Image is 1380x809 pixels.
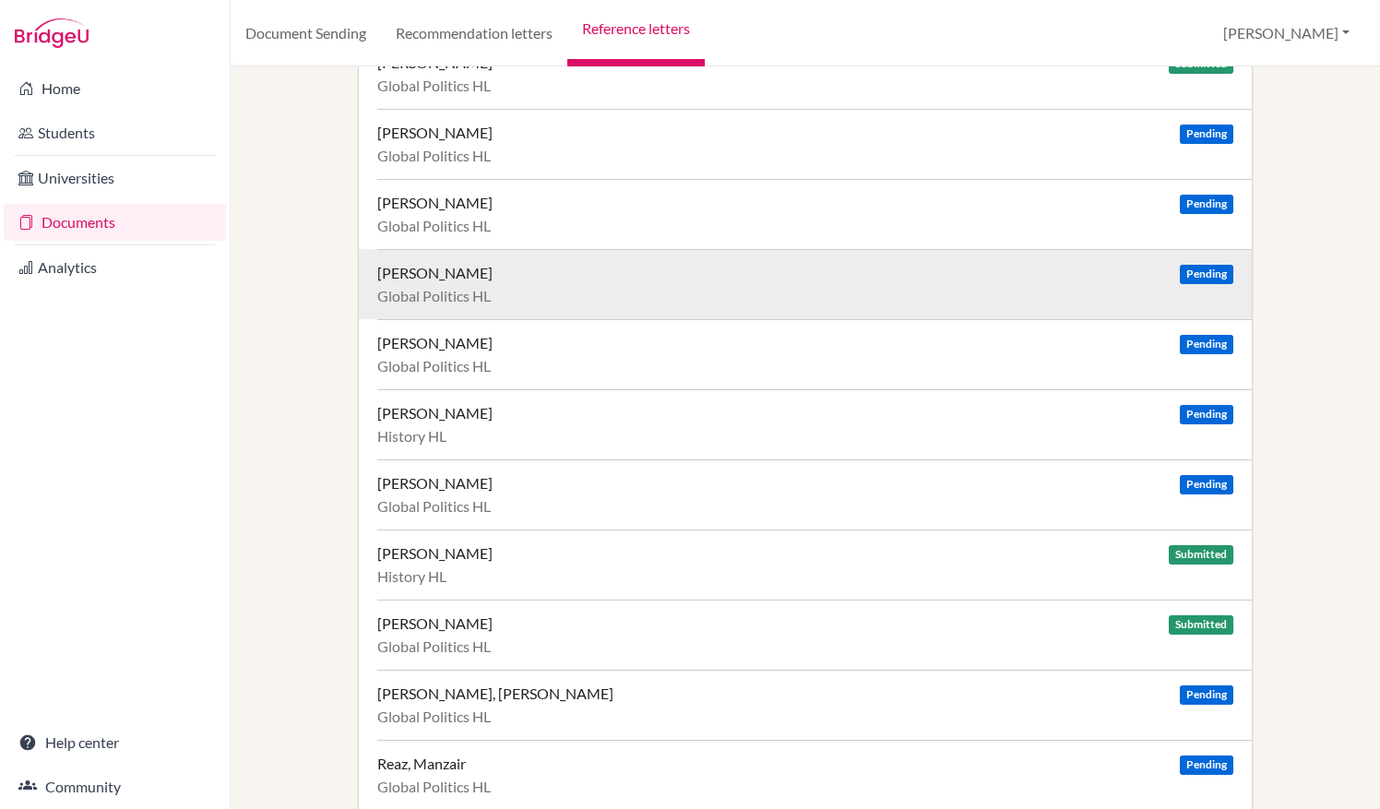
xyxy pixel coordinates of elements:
a: Students [4,114,226,151]
a: Universities [4,160,226,196]
a: Community [4,768,226,805]
span: Pending [1180,405,1233,424]
a: [PERSON_NAME] Pending Global Politics HL [377,109,1252,179]
div: [PERSON_NAME] [377,614,493,633]
div: Global Politics HL [377,287,1233,305]
div: Global Politics HL [377,217,1233,235]
img: Bridge-U [15,18,89,48]
a: [PERSON_NAME], [PERSON_NAME] Pending Global Politics HL [377,670,1252,740]
div: [PERSON_NAME] [377,404,493,422]
span: Pending [1180,265,1233,284]
a: Home [4,70,226,107]
div: History HL [377,567,1233,586]
div: Global Politics HL [377,497,1233,516]
div: Reaz, Manzair [377,755,466,773]
span: Pending [1180,335,1233,354]
div: Global Politics HL [377,708,1233,726]
a: [PERSON_NAME] Submitted Global Politics HL [377,600,1252,670]
a: Analytics [4,249,226,286]
span: Pending [1180,475,1233,494]
span: Pending [1180,195,1233,214]
div: Global Politics HL [377,147,1233,165]
a: [PERSON_NAME] Submitted Global Politics HL [377,39,1252,109]
a: [PERSON_NAME] Pending Global Politics HL [377,459,1252,529]
div: [PERSON_NAME] [377,544,493,563]
a: [PERSON_NAME] Pending History HL [377,389,1252,459]
div: Global Politics HL [377,637,1233,656]
div: Global Politics HL [377,778,1233,796]
span: Submitted [1169,545,1233,565]
div: History HL [377,427,1233,446]
div: [PERSON_NAME] [377,124,493,142]
a: [PERSON_NAME] Submitted History HL [377,529,1252,600]
div: Global Politics HL [377,357,1233,375]
a: [PERSON_NAME] Pending Global Politics HL [377,179,1252,249]
div: [PERSON_NAME] [377,334,493,352]
a: Documents [4,204,226,241]
a: Help center [4,724,226,761]
span: Submitted [1169,615,1233,635]
a: [PERSON_NAME] Pending Global Politics HL [377,249,1252,319]
div: [PERSON_NAME] [377,474,493,493]
button: [PERSON_NAME] [1215,16,1358,51]
div: [PERSON_NAME], [PERSON_NAME] [377,684,613,703]
a: [PERSON_NAME] Pending Global Politics HL [377,319,1252,389]
span: Pending [1180,685,1233,705]
span: Pending [1180,125,1233,144]
div: Global Politics HL [377,77,1233,95]
div: [PERSON_NAME] [377,194,493,212]
div: [PERSON_NAME] [377,264,493,282]
span: Pending [1180,755,1233,775]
